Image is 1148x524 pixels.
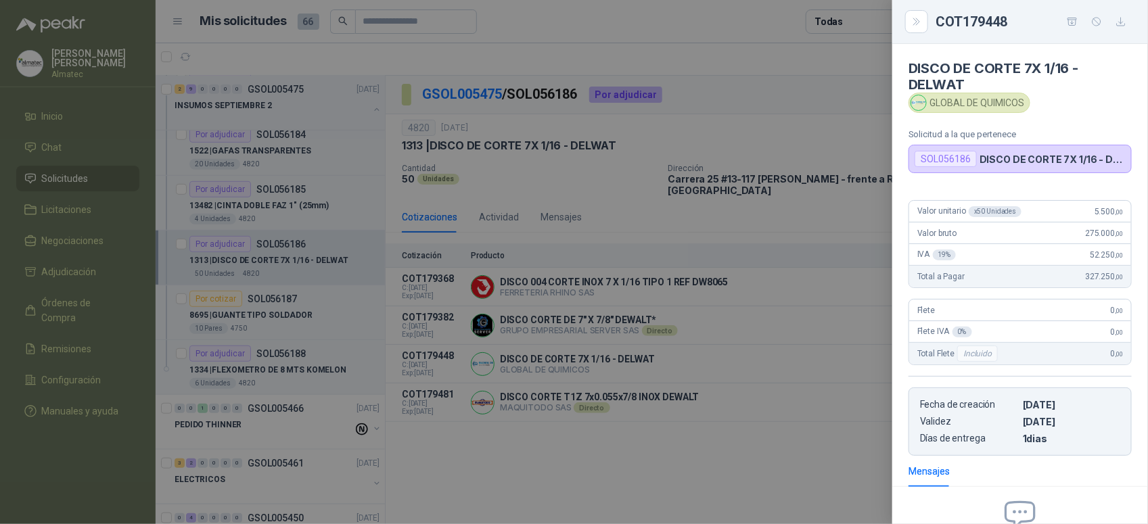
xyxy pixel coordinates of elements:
[1111,349,1123,358] span: 0
[917,346,1001,362] span: Total Flete
[909,93,1030,113] div: GLOBAL DE QUIMICOS
[1111,327,1123,337] span: 0
[1111,306,1123,315] span: 0
[909,60,1132,93] h4: DISCO DE CORTE 7X 1/16 - DELWAT
[911,95,926,110] img: Company Logo
[1115,273,1123,281] span: ,00
[936,11,1132,32] div: COT179448
[920,399,1017,410] p: Fecha de creación
[1023,433,1120,444] p: 1 dias
[1115,350,1123,358] span: ,00
[917,249,956,260] span: IVA
[909,14,925,30] button: Close
[980,153,1126,165] p: DISCO DE CORTE 7X 1/16 - DELWAT
[917,306,935,315] span: Flete
[1085,272,1123,281] span: 327.250
[1115,252,1123,259] span: ,00
[917,272,965,281] span: Total a Pagar
[917,206,1021,217] span: Valor unitario
[933,249,957,260] div: 19 %
[909,129,1132,139] p: Solicitud a la que pertenece
[1090,250,1123,260] span: 52.250
[1115,208,1123,216] span: ,00
[917,327,972,337] span: Flete IVA
[1115,329,1123,336] span: ,00
[1095,207,1123,216] span: 5.500
[1023,416,1120,427] p: [DATE]
[920,433,1017,444] p: Días de entrega
[1115,230,1123,237] span: ,00
[969,206,1021,217] div: x 50 Unidades
[920,416,1017,427] p: Validez
[917,229,957,238] span: Valor bruto
[915,151,977,167] div: SOL056186
[1115,307,1123,314] span: ,00
[1085,229,1123,238] span: 275.000
[952,327,972,337] div: 0 %
[957,346,998,362] div: Incluido
[909,464,950,479] div: Mensajes
[1023,399,1120,410] p: [DATE]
